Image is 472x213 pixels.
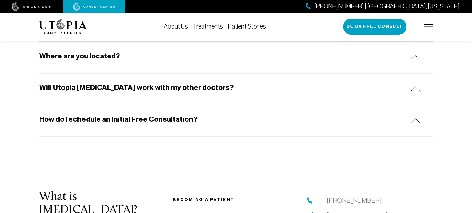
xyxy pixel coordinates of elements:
a: Treatments [193,23,223,30]
a: [PHONE_NUMBER] [327,195,382,205]
h5: Where are you located? [39,51,120,61]
h5: Will Utopia [MEDICAL_DATA] work with my other doctors? [39,83,234,92]
span: [PHONE_NUMBER] | [GEOGRAPHIC_DATA], [US_STATE] [314,2,459,11]
a: Patient Stories [228,23,266,30]
a: Becoming a patient [173,197,235,202]
img: logo [39,19,87,34]
button: Book Free Consult [343,19,406,35]
a: About Us [164,23,188,30]
h5: How do I schedule an Initial Free Consultation? [39,114,197,124]
img: cancer center [73,2,115,11]
img: wellness [12,2,51,11]
img: phone [307,197,313,204]
a: [PHONE_NUMBER] | [GEOGRAPHIC_DATA], [US_STATE] [306,2,459,11]
img: icon-hamburger [424,24,433,29]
